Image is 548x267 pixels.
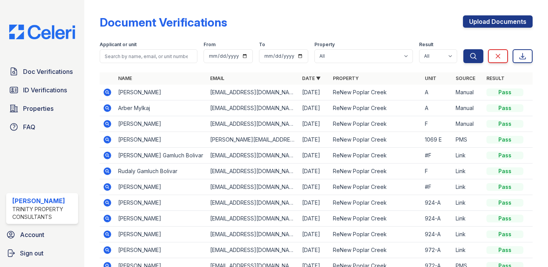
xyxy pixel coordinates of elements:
[330,132,422,148] td: ReNew Poplar Creek
[299,179,330,195] td: [DATE]
[425,75,436,81] a: Unit
[453,164,483,179] td: Link
[486,136,523,144] div: Pass
[115,132,207,148] td: [PERSON_NAME]
[486,75,505,81] a: Result
[207,164,299,179] td: [EMAIL_ADDRESS][DOMAIN_NAME]
[422,211,453,227] td: 924-A
[330,195,422,211] td: ReNew Poplar Creek
[204,42,216,48] label: From
[486,230,523,238] div: Pass
[299,85,330,100] td: [DATE]
[422,195,453,211] td: 924-A
[486,104,523,112] div: Pass
[115,242,207,258] td: [PERSON_NAME]
[333,75,359,81] a: Property
[207,211,299,227] td: [EMAIL_ADDRESS][DOMAIN_NAME]
[115,211,207,227] td: [PERSON_NAME]
[3,227,81,242] a: Account
[207,85,299,100] td: [EMAIL_ADDRESS][DOMAIN_NAME]
[463,15,533,28] a: Upload Documents
[207,132,299,148] td: [PERSON_NAME][EMAIL_ADDRESS][DOMAIN_NAME]
[23,67,73,76] span: Doc Verifications
[23,85,67,95] span: ID Verifications
[115,116,207,132] td: [PERSON_NAME]
[419,42,433,48] label: Result
[6,119,78,135] a: FAQ
[115,227,207,242] td: [PERSON_NAME]
[207,148,299,164] td: [EMAIL_ADDRESS][DOMAIN_NAME]
[118,75,132,81] a: Name
[299,242,330,258] td: [DATE]
[299,100,330,116] td: [DATE]
[486,246,523,254] div: Pass
[453,179,483,195] td: Link
[486,88,523,96] div: Pass
[115,85,207,100] td: [PERSON_NAME]
[100,42,137,48] label: Applicant or unit
[12,196,75,205] div: [PERSON_NAME]
[330,179,422,195] td: ReNew Poplar Creek
[330,242,422,258] td: ReNew Poplar Creek
[422,100,453,116] td: A
[20,249,43,258] span: Sign out
[486,215,523,222] div: Pass
[453,227,483,242] td: Link
[20,230,44,239] span: Account
[486,183,523,191] div: Pass
[453,148,483,164] td: Link
[486,199,523,207] div: Pass
[453,132,483,148] td: PMS
[6,101,78,116] a: Properties
[3,25,81,39] img: CE_Logo_Blue-a8612792a0a2168367f1c8372b55b34899dd931a85d93a1a3d3e32e68fde9ad4.png
[453,195,483,211] td: Link
[100,49,197,63] input: Search by name, email, or unit number
[100,15,227,29] div: Document Verifications
[422,132,453,148] td: 1069 E
[207,116,299,132] td: [EMAIL_ADDRESS][DOMAIN_NAME]
[486,167,523,175] div: Pass
[422,227,453,242] td: 924-A
[422,116,453,132] td: F
[330,85,422,100] td: ReNew Poplar Creek
[207,227,299,242] td: [EMAIL_ADDRESS][DOMAIN_NAME]
[330,211,422,227] td: ReNew Poplar Creek
[456,75,475,81] a: Source
[422,179,453,195] td: #F
[210,75,224,81] a: Email
[299,227,330,242] td: [DATE]
[453,100,483,116] td: Manual
[6,64,78,79] a: Doc Verifications
[115,100,207,116] td: Arber Mylkaj
[207,242,299,258] td: [EMAIL_ADDRESS][DOMAIN_NAME]
[314,42,335,48] label: Property
[486,152,523,159] div: Pass
[422,148,453,164] td: #F
[453,85,483,100] td: Manual
[207,195,299,211] td: [EMAIL_ADDRESS][DOMAIN_NAME]
[3,245,81,261] a: Sign out
[453,242,483,258] td: Link
[115,164,207,179] td: Rudaly Gamluch Bolivar
[207,179,299,195] td: [EMAIL_ADDRESS][DOMAIN_NAME]
[299,132,330,148] td: [DATE]
[259,42,265,48] label: To
[6,82,78,98] a: ID Verifications
[422,164,453,179] td: F
[23,104,53,113] span: Properties
[330,227,422,242] td: ReNew Poplar Creek
[115,195,207,211] td: [PERSON_NAME]
[299,164,330,179] td: [DATE]
[330,148,422,164] td: ReNew Poplar Creek
[330,116,422,132] td: ReNew Poplar Creek
[299,211,330,227] td: [DATE]
[115,179,207,195] td: [PERSON_NAME]
[330,164,422,179] td: ReNew Poplar Creek
[330,100,422,116] td: ReNew Poplar Creek
[115,148,207,164] td: [PERSON_NAME] Gamluch Bolivar
[299,116,330,132] td: [DATE]
[12,205,75,221] div: Trinity Property Consultants
[207,100,299,116] td: [EMAIL_ADDRESS][DOMAIN_NAME]
[422,85,453,100] td: A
